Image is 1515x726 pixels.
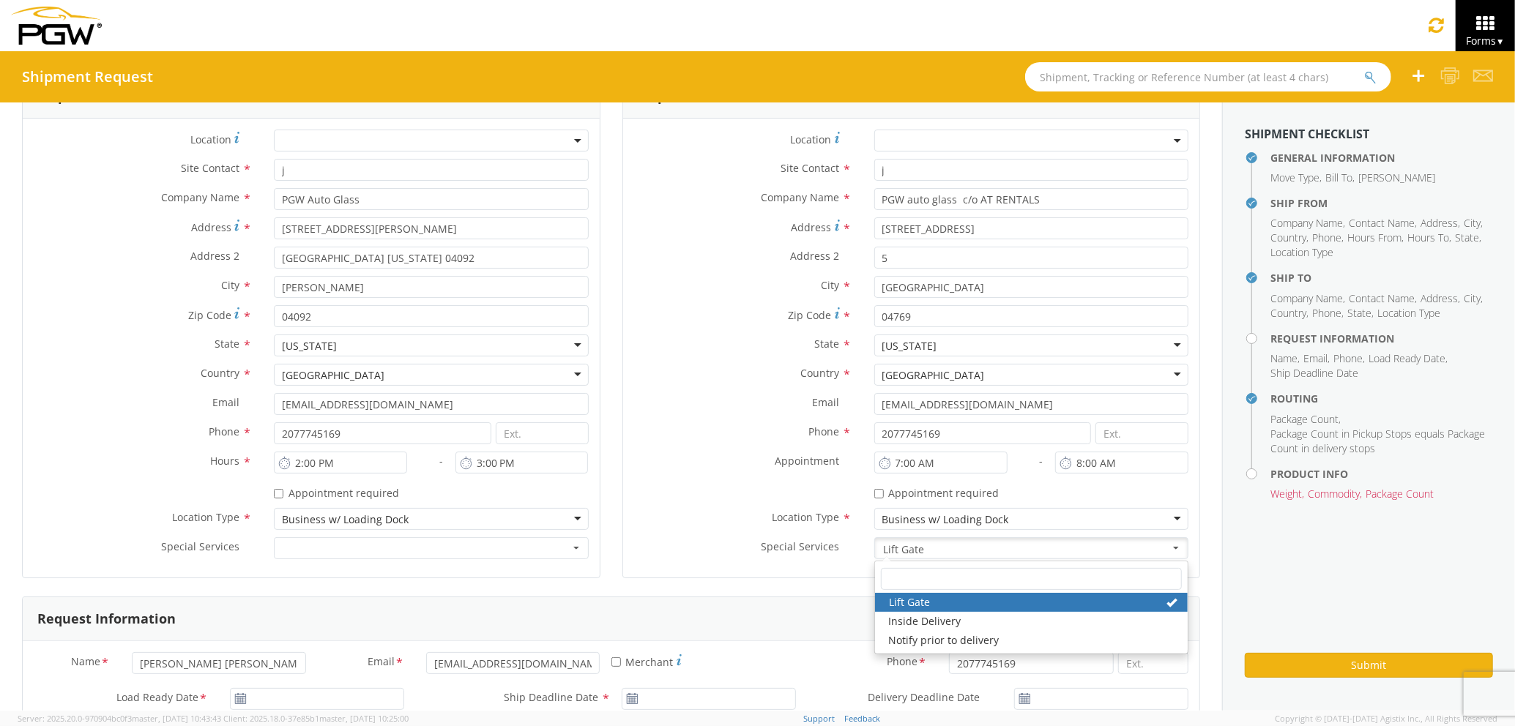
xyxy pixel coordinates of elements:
h4: Routing [1270,393,1493,404]
span: Appointment [775,454,840,468]
span: Zip Code [789,308,832,322]
input: Shipment, Tracking or Reference Number (at least 4 chars) [1025,62,1391,91]
span: Weight [1270,487,1302,501]
span: Package Count [1366,487,1434,501]
span: Phone [887,654,917,671]
span: Site Contact [181,161,239,175]
span: State [1347,306,1371,320]
li: , [1312,231,1344,245]
span: Company Name [762,190,840,204]
h3: Request Information [37,612,176,626]
div: Business w/ Loading Dock [282,512,409,527]
span: Address [792,220,832,234]
input: Ext. [1118,652,1188,674]
span: Client: 2025.18.0-37e85b1 [223,713,409,724]
input: Appointment required [874,489,884,498]
li: , [1369,351,1448,366]
li: , [1270,412,1341,427]
span: Country [201,366,239,380]
input: Ext. [496,422,589,444]
li: , [1270,231,1309,245]
h3: Ship From Location [37,89,165,104]
span: Address [1421,291,1458,305]
span: Hours From [1347,231,1402,244]
span: Phone [1312,306,1341,320]
h3: Ship To Location [638,89,746,104]
li: , [1303,351,1330,366]
li: , [1349,216,1417,231]
li: , [1407,231,1451,245]
span: Hours To [1407,231,1449,244]
span: Address [191,220,231,234]
li: , [1455,231,1481,245]
li: , [1347,306,1374,321]
span: Email [368,654,395,671]
span: Load Ready Date [1369,351,1445,365]
label: Merchant [611,652,682,670]
div: [US_STATE] [282,339,337,353]
a: Feedback [844,713,880,724]
li: , [1308,487,1362,501]
strong: Shipment Checklist [1245,126,1369,142]
span: City [221,278,239,292]
span: Contact Name [1349,216,1415,230]
span: Location [791,132,832,146]
li: , [1270,351,1300,366]
span: State [215,337,239,351]
span: Ship Deadline Date [504,690,598,704]
button: Submit [1245,653,1493,678]
span: Company Name [1270,291,1343,305]
span: master, [DATE] 10:43:43 [132,713,221,724]
span: State [815,337,840,351]
li: , [1421,291,1460,306]
span: Address 2 [190,249,239,263]
span: Company Name [1270,216,1343,230]
h4: Product Info [1270,468,1493,479]
a: Notify prior to delivery [874,631,1188,650]
a: Inside Delivery [874,612,1188,631]
span: Lift Gate [884,542,1169,557]
span: Server: 2025.20.0-970904bc0f3 [18,713,221,724]
span: Name [1270,351,1298,365]
span: Move Type [1270,171,1319,184]
span: Phone [209,424,239,438]
h4: General Information [1270,152,1493,163]
li: , [1270,306,1309,321]
span: Country [1270,306,1306,320]
li: , [1421,216,1460,231]
span: Country [801,366,840,380]
span: Contact Name [1349,291,1415,305]
span: City [822,278,840,292]
span: Copyright © [DATE]-[DATE] Agistix Inc., All Rights Reserved [1275,713,1497,725]
div: [US_STATE] [882,339,937,353]
span: Special Services [161,539,239,553]
span: State [1455,231,1479,244]
div: Business w/ Loading Dock [882,512,1009,527]
span: City [1464,216,1481,230]
span: Location Type [1377,306,1440,320]
button: Lift Gate [874,537,1188,559]
span: Package Count in Pickup Stops equals Package Count in delivery stops [1270,427,1485,455]
span: Phone [1333,351,1363,365]
li: , [1333,351,1365,366]
span: Load Ready Date [116,690,198,707]
img: pgw-form-logo-1aaa8060b1cc70fad034.png [11,7,102,45]
input: Ext. [1095,422,1188,444]
div: [GEOGRAPHIC_DATA] [882,368,985,383]
label: Appointment required [874,484,1002,501]
span: master, [DATE] 10:25:00 [319,713,409,724]
h4: Ship To [1270,272,1493,283]
span: [PERSON_NAME] [1358,171,1435,184]
h4: Request Information [1270,333,1493,344]
label: Appointment required [274,484,402,501]
li: , [1347,231,1404,245]
span: Phone [1312,231,1341,244]
span: - [1039,454,1043,468]
span: Email [1303,351,1328,365]
span: City [1464,291,1481,305]
li: , [1312,306,1344,321]
li: , [1270,216,1345,231]
span: Package Count [1270,412,1339,426]
span: Location Type [172,510,239,524]
span: ▼ [1496,35,1505,48]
